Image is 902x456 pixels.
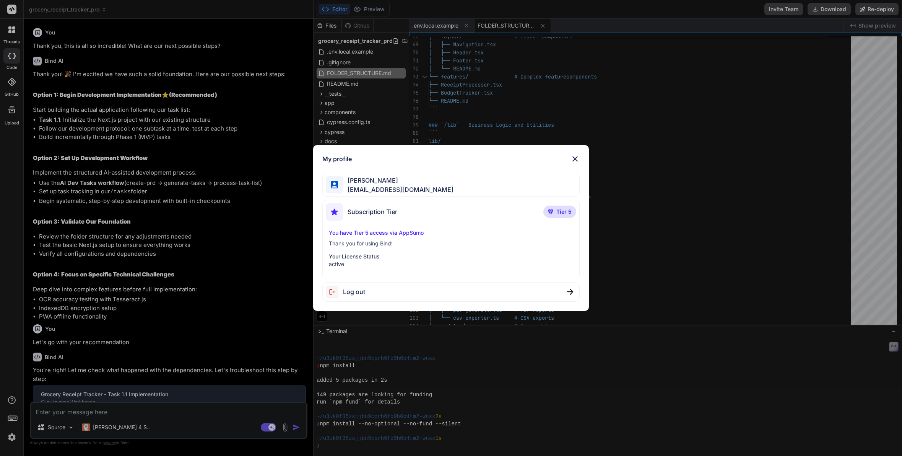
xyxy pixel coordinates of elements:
[329,240,573,247] p: Thank you for using Bind!
[329,260,573,268] p: active
[548,209,553,214] img: premium
[331,181,338,188] img: profile
[329,253,573,260] p: Your License Status
[343,287,365,296] span: Log out
[567,289,573,295] img: close
[570,154,580,163] img: close
[322,154,352,163] h1: My profile
[343,176,453,185] span: [PERSON_NAME]
[329,229,573,237] p: You have Tier 5 access via AppSumo
[343,185,453,194] span: [EMAIL_ADDRESS][DOMAIN_NAME]
[348,207,397,216] span: Subscription Tier
[556,208,572,216] span: Tier 5
[326,286,343,298] img: logout
[326,203,343,221] img: subscription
